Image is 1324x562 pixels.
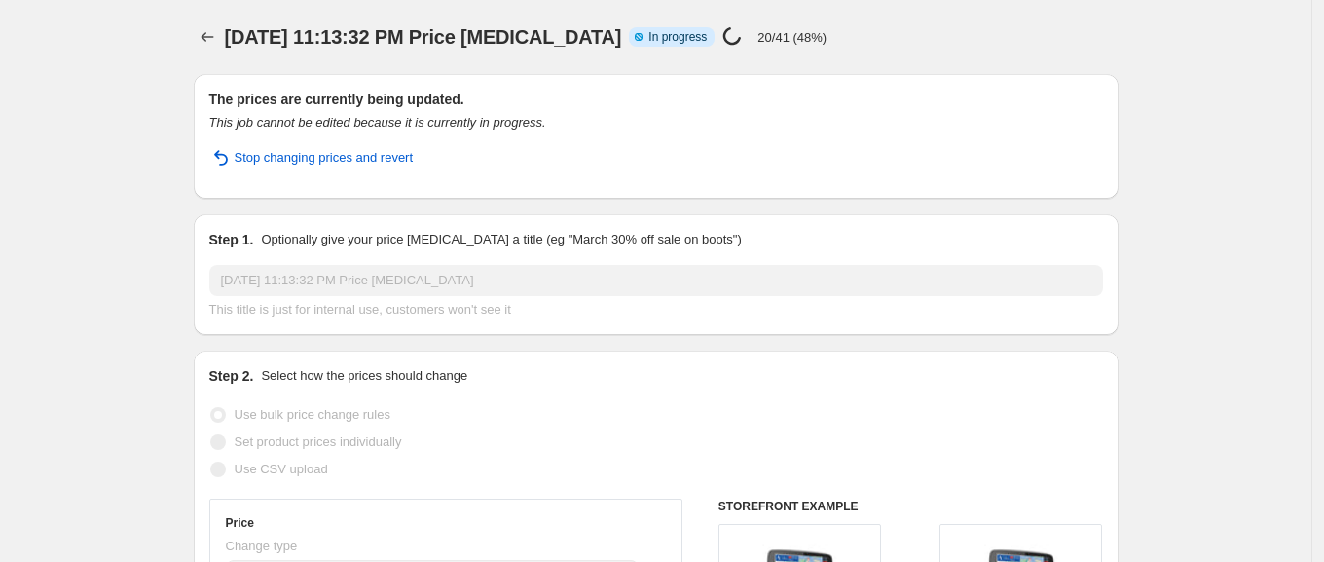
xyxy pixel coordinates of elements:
[718,499,1103,514] h6: STOREFRONT EXAMPLE
[648,29,707,45] span: In progress
[235,462,328,476] span: Use CSV upload
[261,230,741,249] p: Optionally give your price [MEDICAL_DATA] a title (eg "March 30% off sale on boots")
[226,515,254,531] h3: Price
[198,142,425,173] button: Stop changing prices and revert
[194,23,221,51] button: Price change jobs
[261,366,467,386] p: Select how the prices should change
[209,366,254,386] h2: Step 2.
[757,30,827,45] p: 20/41 (48%)
[226,539,298,553] span: Change type
[209,230,254,249] h2: Step 1.
[235,407,390,422] span: Use bulk price change rules
[209,302,511,317] span: This title is just for internal use, customers won't see it
[235,148,414,168] span: Stop changing prices and revert
[235,434,402,449] span: Set product prices individually
[225,26,622,48] span: [DATE] 11:13:32 PM Price [MEDICAL_DATA]
[209,90,1103,109] h2: The prices are currently being updated.
[209,265,1103,296] input: 30% off holiday sale
[209,115,546,130] i: This job cannot be edited because it is currently in progress.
